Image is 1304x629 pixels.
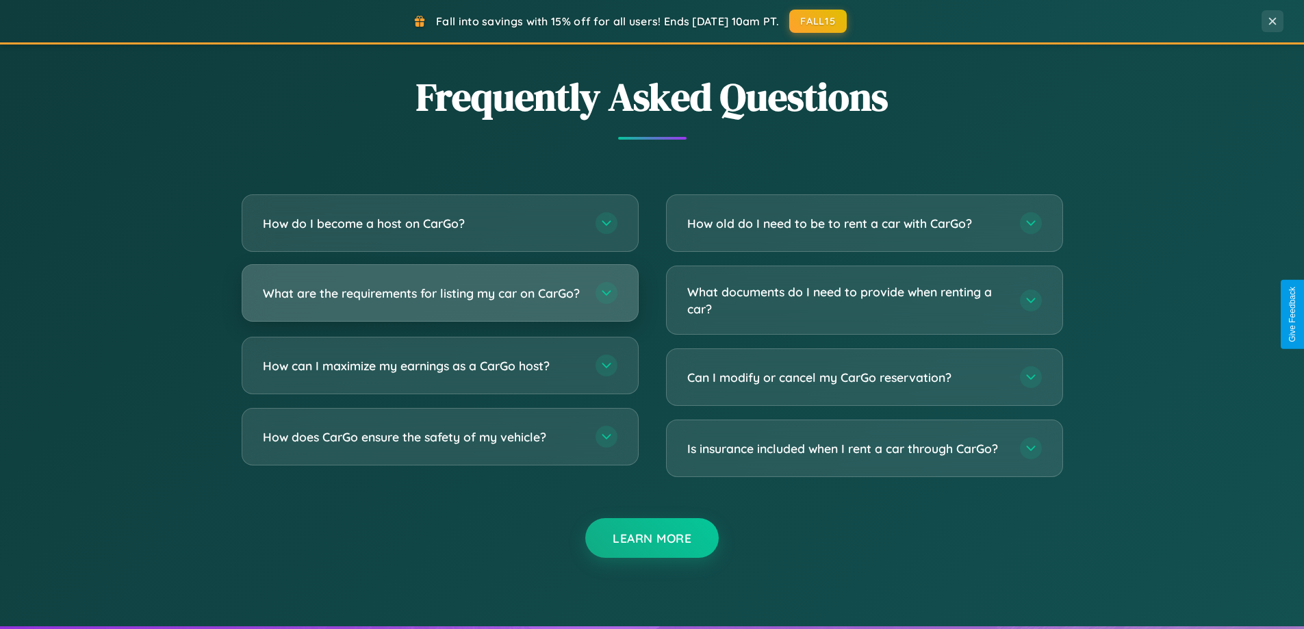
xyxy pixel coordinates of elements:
[687,283,1006,317] h3: What documents do I need to provide when renting a car?
[436,14,779,28] span: Fall into savings with 15% off for all users! Ends [DATE] 10am PT.
[263,285,582,302] h3: What are the requirements for listing my car on CarGo?
[585,518,719,558] button: Learn More
[263,215,582,232] h3: How do I become a host on CarGo?
[263,428,582,446] h3: How does CarGo ensure the safety of my vehicle?
[242,70,1063,123] h2: Frequently Asked Questions
[687,369,1006,386] h3: Can I modify or cancel my CarGo reservation?
[789,10,847,33] button: FALL15
[263,357,582,374] h3: How can I maximize my earnings as a CarGo host?
[1288,287,1297,342] div: Give Feedback
[687,215,1006,232] h3: How old do I need to be to rent a car with CarGo?
[687,440,1006,457] h3: Is insurance included when I rent a car through CarGo?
